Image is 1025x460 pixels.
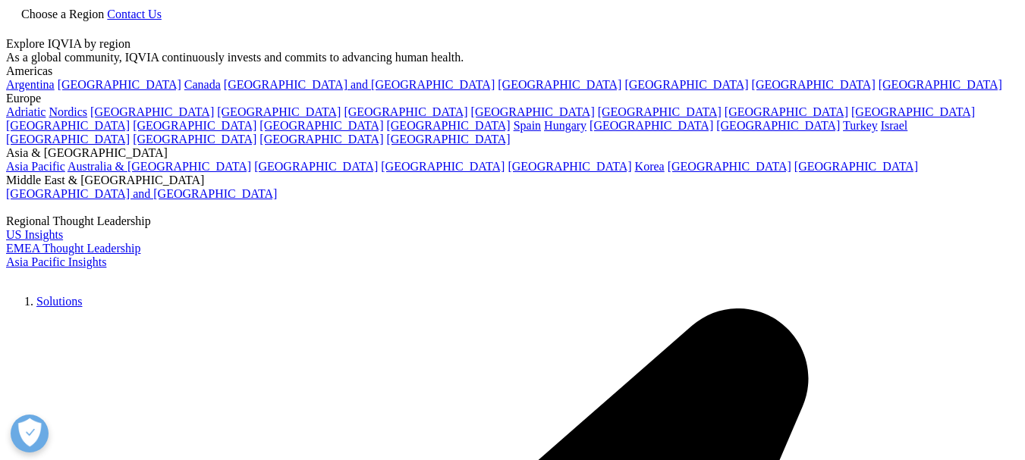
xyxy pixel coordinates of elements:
a: [GEOGRAPHIC_DATA] [6,133,130,146]
a: [GEOGRAPHIC_DATA] [590,119,713,132]
a: Australia & [GEOGRAPHIC_DATA] [68,160,251,173]
a: [GEOGRAPHIC_DATA] [381,160,505,173]
a: Argentina [6,78,55,91]
div: Europe [6,92,1019,105]
a: Solutions [36,295,82,308]
a: Turkey [843,119,878,132]
a: Spain [514,119,541,132]
a: [GEOGRAPHIC_DATA] [624,78,748,91]
a: [GEOGRAPHIC_DATA] [6,119,130,132]
a: Asia Pacific [6,160,65,173]
a: [GEOGRAPHIC_DATA] [254,160,378,173]
a: [GEOGRAPHIC_DATA] [259,119,383,132]
div: Middle East & [GEOGRAPHIC_DATA] [6,174,1019,187]
a: Nordics [49,105,87,118]
div: As a global community, IQVIA continuously invests and commits to advancing human health. [6,51,1019,64]
a: [GEOGRAPHIC_DATA] and [GEOGRAPHIC_DATA] [224,78,495,91]
a: [GEOGRAPHIC_DATA] [725,105,848,118]
a: Israel [881,119,908,132]
a: [GEOGRAPHIC_DATA] [133,133,256,146]
a: Adriatic [6,105,46,118]
span: Choose a Region [21,8,104,20]
a: US Insights [6,228,63,241]
a: [GEOGRAPHIC_DATA] and [GEOGRAPHIC_DATA] [6,187,277,200]
div: Explore IQVIA by region [6,37,1019,51]
div: Asia & [GEOGRAPHIC_DATA] [6,146,1019,160]
a: Korea [635,160,665,173]
a: [GEOGRAPHIC_DATA] [58,78,181,91]
a: [GEOGRAPHIC_DATA] [259,133,383,146]
button: Open Preferences [11,415,49,452]
a: Canada [184,78,221,91]
a: [GEOGRAPHIC_DATA] [386,119,510,132]
a: Hungary [544,119,586,132]
a: [GEOGRAPHIC_DATA] [217,105,341,118]
a: [GEOGRAPHIC_DATA] [879,78,1002,91]
a: [GEOGRAPHIC_DATA] [498,78,621,91]
a: EMEA Thought Leadership [6,242,140,255]
a: [GEOGRAPHIC_DATA] [716,119,840,132]
a: Asia Pacific Insights [6,255,106,268]
a: [GEOGRAPHIC_DATA] [668,160,791,173]
a: [GEOGRAPHIC_DATA] [471,105,595,118]
a: [GEOGRAPHIC_DATA] [508,160,631,173]
a: [GEOGRAPHIC_DATA] [90,105,214,118]
a: [GEOGRAPHIC_DATA] [794,160,918,173]
a: [GEOGRAPHIC_DATA] [752,78,876,91]
a: [GEOGRAPHIC_DATA] [386,133,510,146]
a: [GEOGRAPHIC_DATA] [851,105,975,118]
a: [GEOGRAPHIC_DATA] [133,119,256,132]
a: [GEOGRAPHIC_DATA] [344,105,467,118]
a: [GEOGRAPHIC_DATA] [598,105,722,118]
a: Contact Us [107,8,162,20]
div: Regional Thought Leadership [6,214,1019,228]
div: Americas [6,64,1019,78]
